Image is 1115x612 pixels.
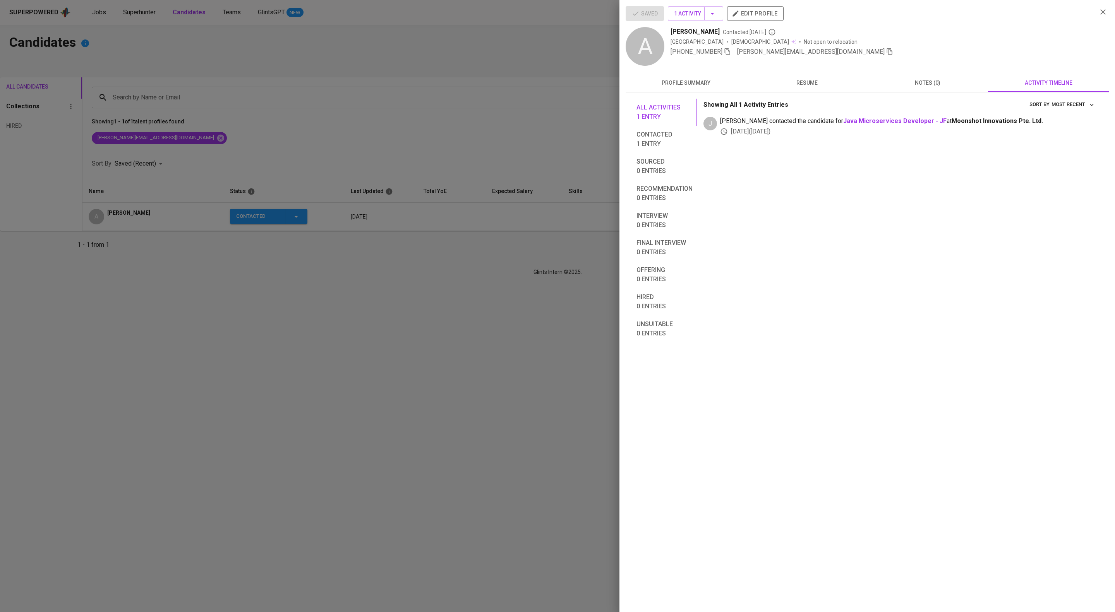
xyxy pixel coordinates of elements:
[843,117,947,125] a: Java Microservices Developer - JF
[1029,101,1050,107] span: sort by
[720,117,1096,126] span: [PERSON_NAME] contacted the candidate for at
[626,27,664,66] div: A
[703,117,717,130] div: J
[674,9,717,19] span: 1 Activity
[1050,99,1096,111] button: sort by
[636,184,693,203] span: Recommendation 0 entries
[727,6,784,21] button: edit profile
[636,211,693,230] span: Interview 0 entries
[636,157,693,176] span: Sourced 0 entries
[872,78,983,88] span: notes (0)
[636,238,693,257] span: Final interview 0 entries
[671,48,722,55] span: [PHONE_NUMBER]
[671,38,724,46] div: [GEOGRAPHIC_DATA]
[636,320,693,338] span: Unsuitable 0 entries
[636,265,693,284] span: Offering 0 entries
[636,130,693,149] span: Contacted 1 entry
[804,38,858,46] p: Not open to relocation
[668,6,723,21] button: 1 Activity
[751,78,863,88] span: resume
[737,48,885,55] span: [PERSON_NAME][EMAIL_ADDRESS][DOMAIN_NAME]
[727,10,784,16] a: edit profile
[630,78,742,88] span: profile summary
[1052,100,1094,109] span: Most Recent
[636,103,693,121] span: All activities 1 entry
[733,9,777,19] span: edit profile
[671,27,720,36] span: [PERSON_NAME]
[636,292,693,311] span: Hired 0 entries
[731,38,790,46] span: [DEMOGRAPHIC_DATA]
[952,117,1043,125] span: Moonshot Innovations Pte. Ltd.
[993,78,1104,88] span: activity timeline
[768,28,776,36] svg: By Batam recruiter
[723,28,776,36] span: Contacted [DATE]
[720,127,1096,136] div: [DATE] ( [DATE] )
[703,100,788,109] p: Showing All 1 Activity Entries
